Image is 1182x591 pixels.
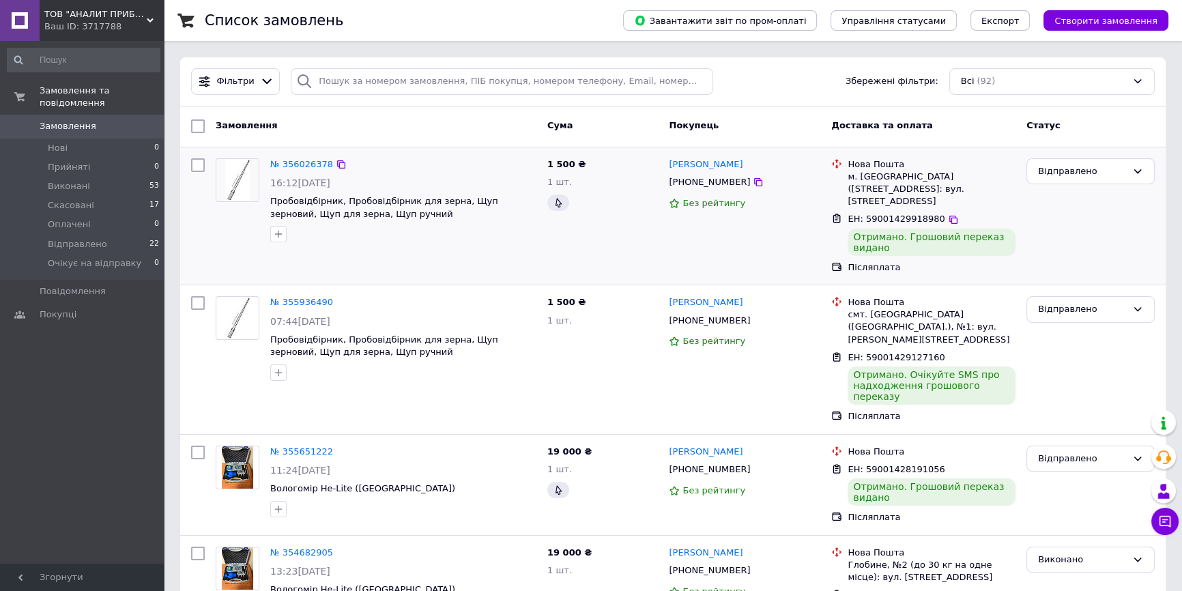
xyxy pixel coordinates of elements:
span: Без рейтингу [682,198,745,208]
span: ЕН: 59001429127160 [848,352,945,362]
span: Очікує на відправку [48,257,141,270]
a: Пробовідбірник, Пробовідбірник для зерна, Щуп зерновий, Щуп для зерна, Щуп ручний [270,196,498,219]
span: ТОВ "АНАЛИТ ПРИБОР" [44,8,147,20]
button: Експорт [970,10,1030,31]
div: Післяплата [848,511,1015,523]
span: 1 шт. [547,565,572,575]
a: № 355651222 [270,446,333,457]
span: 1 шт. [547,464,572,474]
div: Відправлено [1038,452,1127,466]
a: [PERSON_NAME] [669,158,743,171]
div: м. [GEOGRAPHIC_DATA] ([STREET_ADDRESS]: вул. [STREET_ADDRESS] [848,171,1015,208]
span: 1 шт. [547,315,572,326]
div: Відправлено [1038,302,1127,317]
span: 17 [149,199,159,212]
span: 22 [149,238,159,250]
span: 13:23[DATE] [270,566,330,577]
div: Нова Пошта [848,446,1015,458]
span: Замовлення [40,120,96,132]
a: Пробовідбірник, Пробовідбірник для зерна, Щуп зерновий, Щуп для зерна, Щуп ручний [270,334,498,358]
span: Покупець [669,120,719,130]
span: Покупці [40,308,76,321]
div: Нова Пошта [848,296,1015,308]
a: Вологомір He-Lite ([GEOGRAPHIC_DATA]) [270,483,455,493]
span: 0 [154,142,159,154]
a: № 354682905 [270,547,333,558]
span: Прийняті [48,161,90,173]
span: 1 500 ₴ [547,159,586,169]
span: Нові [48,142,68,154]
div: смт. [GEOGRAPHIC_DATA] ([GEOGRAPHIC_DATA].), №1: вул. [PERSON_NAME][STREET_ADDRESS] [848,308,1015,346]
button: Чат з покупцем [1151,508,1179,535]
a: Створити замовлення [1030,15,1168,25]
span: 19 000 ₴ [547,446,592,457]
button: Завантажити звіт по пром-оплаті [623,10,817,31]
span: Збережені фільтри: [846,75,938,88]
a: Фото товару [216,158,259,202]
div: [PHONE_NUMBER] [666,461,753,478]
span: 19 000 ₴ [547,547,592,558]
div: Глобине, №2 (до 30 кг на одне місце): вул. [STREET_ADDRESS] [848,559,1015,583]
div: Відправлено [1038,164,1127,179]
div: Нова Пошта [848,158,1015,171]
span: Скасовані [48,199,94,212]
div: Отримано. Грошовий переказ видано [848,478,1015,506]
div: Післяплата [848,261,1015,274]
span: Експорт [981,16,1020,26]
span: Оплачені [48,218,91,231]
span: 16:12[DATE] [270,177,330,188]
span: Без рейтингу [682,336,745,346]
div: Ваш ID: 3717788 [44,20,164,33]
img: Фото товару [225,297,249,339]
img: Фото товару [222,446,254,489]
span: Cума [547,120,573,130]
span: Створити замовлення [1054,16,1157,26]
a: Фото товару [216,296,259,340]
span: 11:24[DATE] [270,465,330,476]
span: Фільтри [217,75,255,88]
a: [PERSON_NAME] [669,446,743,459]
div: Отримано. Грошовий переказ видано [848,229,1015,256]
span: Виконані [48,180,90,192]
span: 53 [149,180,159,192]
a: [PERSON_NAME] [669,547,743,560]
button: Управління статусами [831,10,957,31]
div: [PHONE_NUMBER] [666,312,753,330]
span: Відправлено [48,238,107,250]
span: Замовлення та повідомлення [40,85,164,109]
a: Фото товару [216,547,259,590]
img: Фото товару [225,159,249,201]
span: (92) [977,76,995,86]
span: Статус [1026,120,1061,130]
div: Отримано. Очікуйте SMS про надходження грошового переказу [848,366,1015,405]
span: 1 шт. [547,177,572,187]
a: Фото товару [216,446,259,489]
input: Пошук за номером замовлення, ПІБ покупця, номером телефону, Email, номером накладної [291,68,713,95]
span: Доставка та оплата [831,120,932,130]
span: Завантажити звіт по пром-оплаті [634,14,806,27]
div: Нова Пошта [848,547,1015,559]
a: № 356026378 [270,159,333,169]
span: 0 [154,257,159,270]
button: Створити замовлення [1043,10,1168,31]
span: 07:44[DATE] [270,316,330,327]
span: 0 [154,218,159,231]
div: [PHONE_NUMBER] [666,562,753,579]
span: 0 [154,161,159,173]
span: ЕН: 59001428191056 [848,464,945,474]
span: ЕН: 59001429918980 [848,214,945,224]
a: № 355936490 [270,297,333,307]
div: [PHONE_NUMBER] [666,173,753,191]
span: Всі [961,75,975,88]
img: Фото товару [222,547,254,590]
div: Післяплата [848,410,1015,422]
input: Пошук [7,48,160,72]
div: Виконано [1038,553,1127,567]
span: Повідомлення [40,285,106,298]
span: Управління статусами [841,16,946,26]
h1: Список замовлень [205,12,343,29]
span: Без рейтингу [682,485,745,495]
